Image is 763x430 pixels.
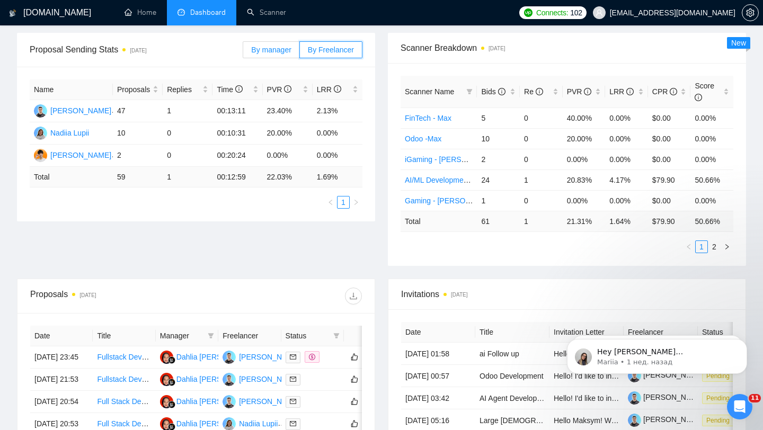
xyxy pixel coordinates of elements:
[125,8,156,17] a: homeHome
[284,85,291,93] span: info-circle
[97,397,265,406] a: Full Stack Developer for Health Information System
[536,7,568,19] span: Connects:
[749,394,761,402] span: 11
[721,240,733,253] li: Next Page
[520,149,563,169] td: 0
[34,150,111,159] a: DR[PERSON_NAME]
[30,288,196,304] div: Proposals
[160,397,261,405] a: DWDahlia [PERSON_NAME]
[130,48,146,53] time: [DATE]
[34,149,47,162] img: DR
[348,351,361,363] button: like
[113,79,163,100] th: Proposals
[480,372,544,380] a: Odoo Development
[160,351,173,364] img: DW
[351,353,358,361] span: like
[742,8,759,17] a: setting
[176,396,261,407] div: Dahlia [PERSON_NAME]
[251,46,291,54] span: By manager
[670,88,677,95] span: info-circle
[401,322,475,343] th: Date
[79,292,96,298] time: [DATE]
[168,401,175,408] img: gigradar-bm.png
[160,330,203,342] span: Manager
[708,240,721,253] li: 2
[350,196,362,209] li: Next Page
[451,292,467,298] time: [DATE]
[648,128,691,149] td: $0.00
[686,244,692,250] span: left
[327,199,334,205] span: left
[239,373,300,385] div: [PERSON_NAME]
[206,328,216,344] span: filter
[247,8,286,17] a: searchScanner
[702,393,738,402] a: Pending
[405,196,499,205] a: Gaming - [PERSON_NAME]
[290,420,296,427] span: mail
[628,415,704,424] a: [PERSON_NAME]
[628,393,704,401] a: [PERSON_NAME]
[333,333,340,339] span: filter
[351,419,358,428] span: like
[267,85,292,94] span: PVR
[405,155,500,164] a: iGaming - [PERSON_NAME]
[702,415,734,426] span: Pending
[350,196,362,209] button: right
[313,122,362,145] td: 0.00%
[477,107,520,128] td: 5
[605,107,648,128] td: 0.00%
[176,373,261,385] div: Dahlia [PERSON_NAME]
[223,352,300,361] a: MZ[PERSON_NAME]
[742,8,758,17] span: setting
[163,167,212,187] td: 1
[481,87,505,96] span: Bids
[156,326,218,346] th: Manager
[695,94,702,101] span: info-circle
[520,128,563,149] td: 0
[567,87,592,96] span: PVR
[223,397,300,405] a: MZ[PERSON_NAME]
[690,169,733,190] td: 50.66%
[401,365,475,387] td: [DATE] 00:57
[168,356,175,364] img: gigradar-bm.png
[742,4,759,21] button: setting
[480,394,649,402] a: AI Agent Development for Copy and Script Creation
[477,128,520,149] td: 10
[401,288,733,301] span: Invitations
[30,167,113,187] td: Total
[34,128,89,137] a: NLNadiia Lupii
[30,391,93,413] td: [DATE] 20:54
[584,88,591,95] span: info-circle
[727,394,752,419] iframe: Intercom live chat
[331,328,342,344] span: filter
[113,167,163,187] td: 59
[405,135,441,143] a: Odoo -Max
[163,100,212,122] td: 1
[605,149,648,169] td: 0.00%
[223,373,236,386] img: MZ
[477,169,520,190] td: 24
[626,88,634,95] span: info-circle
[724,244,730,250] span: right
[239,351,300,363] div: [PERSON_NAME]
[263,122,313,145] td: 20.00%
[263,145,313,167] td: 0.00%
[648,169,691,190] td: $79.90
[317,85,341,94] span: LRR
[239,418,278,429] div: Nadiia Lupii
[524,87,543,96] span: Re
[345,292,361,300] span: download
[345,288,362,304] button: download
[223,395,236,408] img: MZ
[30,79,113,100] th: Name
[690,107,733,128] td: 0.00%
[93,369,155,391] td: Fullstack Developer (React/Next.js + MongoDB) for AI SaaS Platform
[160,374,261,383] a: DWDahlia [PERSON_NAME]
[97,353,376,361] a: Fullstack Developer Needed to Build AI-Powered Website Builder using Tailwind Plus
[290,398,296,405] span: mail
[477,149,520,169] td: 2
[695,240,708,253] li: 1
[695,82,714,102] span: Score
[93,326,155,346] th: Title
[696,241,707,253] a: 1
